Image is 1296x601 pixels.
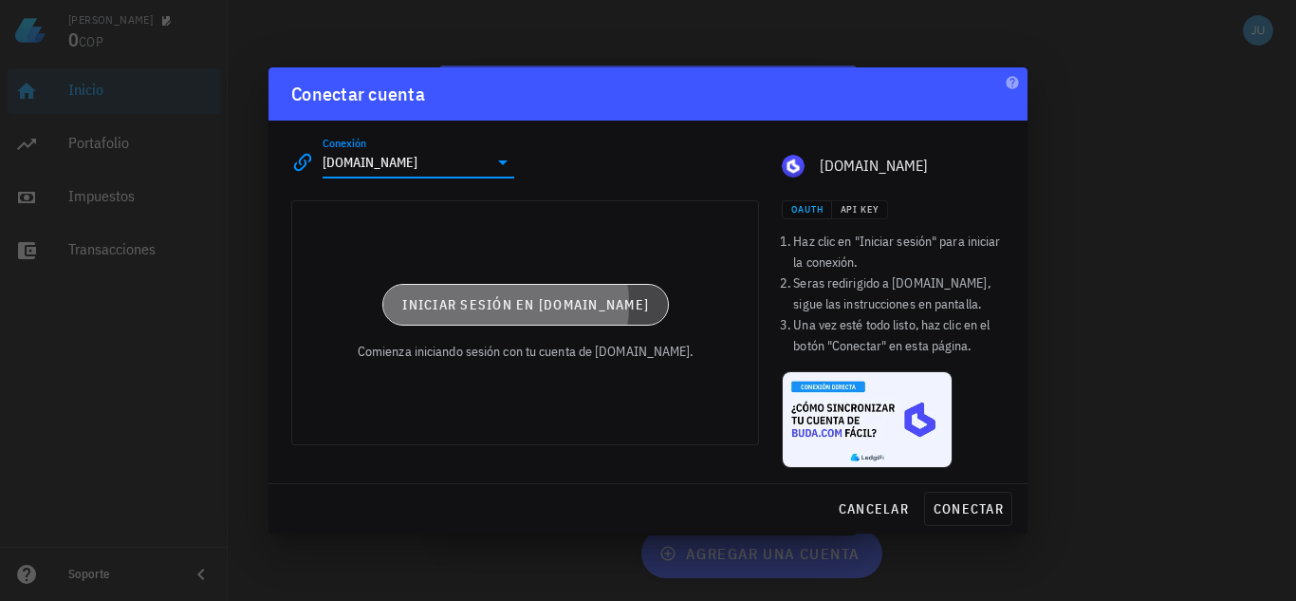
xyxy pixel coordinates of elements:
span: conectar [933,500,1004,517]
li: Haz clic en "Iniciar sesión" para iniciar la conexión. [793,231,1005,272]
li: Una vez esté todo listo, haz clic en el botón "Conectar" en esta página. [793,314,1005,356]
button: API Key [832,200,888,219]
span: OAuth [790,203,823,216]
li: Seras redirigido a [DOMAIN_NAME], sigue las instrucciones en pantalla. [793,272,1005,314]
label: Conexión [323,136,366,150]
div: Comienza iniciando sesión con tu cuenta de [DOMAIN_NAME]. [358,341,694,362]
div: Conectar cuenta [291,79,425,109]
span: API Key [840,203,879,216]
button: OAuth [782,200,831,219]
button: cancelar [830,492,916,526]
button: Iniciar sesión en [DOMAIN_NAME] [382,284,669,326]
span: cancelar [838,500,909,517]
div: [DOMAIN_NAME] [820,157,1005,175]
input: Seleccionar una conexión [323,147,488,178]
button: conectar [924,492,1012,526]
span: Iniciar sesión en [DOMAIN_NAME] [401,296,649,313]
